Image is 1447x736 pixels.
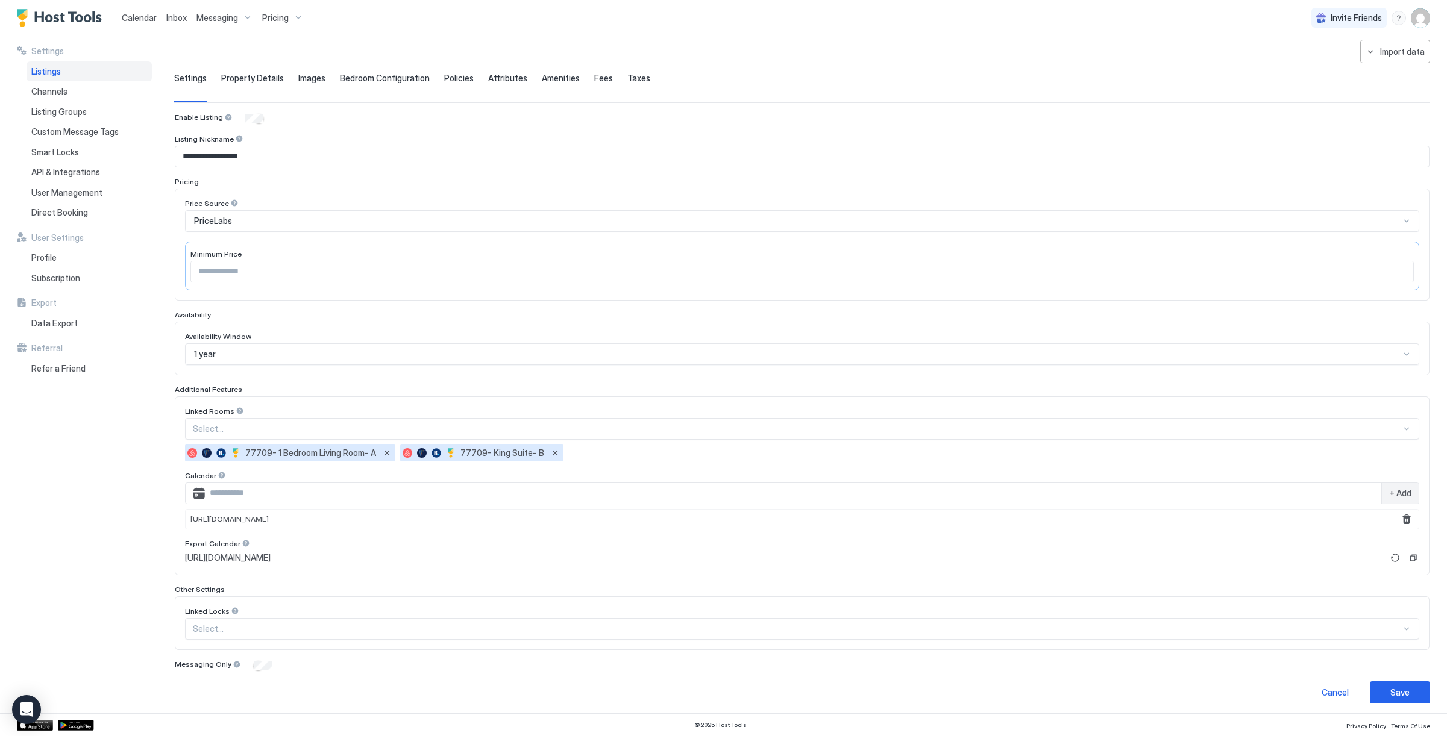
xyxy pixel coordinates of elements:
span: [URL][DOMAIN_NAME] [185,552,271,563]
span: Messaging [196,13,238,23]
button: Remove [381,447,393,459]
span: Settings [31,46,64,57]
span: Images [298,73,325,84]
span: [URL][DOMAIN_NAME] [190,514,269,523]
button: Cancel [1305,681,1365,703]
span: © 2025 Host Tools [694,721,747,729]
span: Linked Rooms [185,407,234,416]
span: Linked Locks [185,607,230,616]
a: Google Play Store [58,720,94,731]
a: Listings [27,61,152,82]
span: API & Integrations [31,167,100,178]
span: Referral [31,343,63,354]
span: User Settings [31,232,84,243]
a: Listing Groups [27,102,152,122]
input: Input Field [191,261,1413,282]
a: Smart Locks [27,142,152,163]
div: Save [1390,686,1410,699]
span: Channels [31,86,67,97]
span: Pricing [262,13,289,23]
a: Privacy Policy [1346,719,1386,731]
div: Import data [1380,45,1425,58]
input: Input Field [205,483,1381,504]
span: Smart Locks [31,147,79,158]
span: Calendar [122,13,157,23]
span: Other Settings [175,585,225,594]
span: Profile [31,252,57,263]
span: Export [31,298,57,308]
button: Import data [1360,40,1430,63]
span: Price Source [185,199,229,208]
span: Bedroom Configuration [340,73,430,84]
span: 77709- 1 Bedroom Living Room- A [245,448,376,458]
span: 77709- King Suite- B [460,448,544,458]
a: Data Export [27,313,152,334]
span: Amenities [542,73,580,84]
span: Invite Friends [1331,13,1382,23]
button: Remove [1399,512,1414,526]
button: Save [1370,681,1430,703]
span: Export Calendar [185,539,240,548]
span: Enable Listing [175,113,223,122]
a: Terms Of Use [1391,719,1430,731]
a: Refer a Friend [27,358,152,379]
span: Listing Groups [31,107,87,117]
a: [URL][DOMAIN_NAME] [185,552,1383,563]
span: Privacy Policy [1346,722,1386,729]
button: Copy [1407,552,1419,564]
div: Open Intercom Messenger [12,695,41,724]
a: Channels [27,81,152,102]
div: Cancel [1322,686,1349,699]
span: Refer a Friend [31,363,86,374]
a: Subscription [27,268,152,288]
span: Calendar [185,471,216,480]
span: Availability [175,310,211,319]
a: User Management [27,182,152,203]
a: Host Tools Logo [17,9,107,27]
span: Listing Nickname [175,134,234,143]
span: 1 year [194,349,216,360]
span: Inbox [166,13,187,23]
span: Fees [594,73,613,84]
a: App Store [17,720,53,731]
a: Direct Booking [27,202,152,223]
span: PriceLabs [194,216,232,226]
a: Custom Message Tags [27,122,152,142]
span: Settings [174,73,207,84]
span: Policies [444,73,474,84]
span: Availability Window [185,332,251,341]
span: Additional Features [175,385,242,394]
span: Terms Of Use [1391,722,1430,729]
span: Pricing [175,177,199,186]
span: Listings [31,66,61,77]
div: User profile [1411,8,1430,28]
button: Remove [549,447,561,459]
input: Input Field [175,146,1429,167]
span: + Add [1389,488,1411,499]
span: Property Details [221,73,284,84]
a: Profile [27,248,152,268]
a: Inbox [166,11,187,24]
span: Custom Message Tags [31,126,119,137]
span: Taxes [627,73,650,84]
span: Data Export [31,318,78,329]
a: Calendar [122,11,157,24]
div: menu [1392,11,1406,25]
span: Attributes [488,73,527,84]
button: Refresh [1388,550,1402,565]
a: API & Integrations [27,162,152,182]
span: Direct Booking [31,207,88,218]
span: Subscription [31,273,80,284]
span: Minimum Price [190,249,242,258]
span: Messaging Only [175,660,231,669]
span: User Management [31,187,102,198]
